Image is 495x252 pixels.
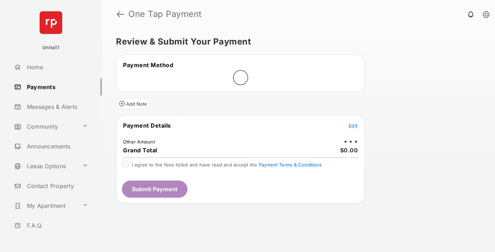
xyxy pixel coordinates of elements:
span: Payment Method [123,61,173,69]
button: I agree to the fees listed and have read and accept the [259,162,322,168]
span: $0.00 [340,147,358,154]
a: Announcements [11,138,102,155]
a: Contact Property [11,177,102,194]
p: Unita11 [42,44,59,51]
strong: One Tap Payment [128,10,202,18]
span: Grand Total [123,147,157,154]
button: Edit [349,122,358,129]
button: Submit Payment [122,181,187,198]
span: Payment Details [123,122,171,129]
a: Messages & Alerts [11,98,102,115]
img: svg+xml;base64,PHN2ZyB4bWxucz0iaHR0cDovL3d3dy53My5vcmcvMjAwMC9zdmciIHdpZHRoPSI2NCIgaGVpZ2h0PSI2NC... [40,11,62,34]
a: Lease Options [11,158,80,175]
a: My Apartment [11,197,80,214]
a: Home [11,59,102,76]
a: Payments [11,78,102,95]
h5: Review & Submit Your Payment [116,37,475,46]
button: Add Note [116,98,150,109]
td: Other Amount [123,139,155,145]
a: Community [11,118,80,135]
span: I agree to the fees listed and have read and accept the [132,162,322,168]
a: F.A.Q. [11,217,102,234]
span: Edit [349,123,358,129]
